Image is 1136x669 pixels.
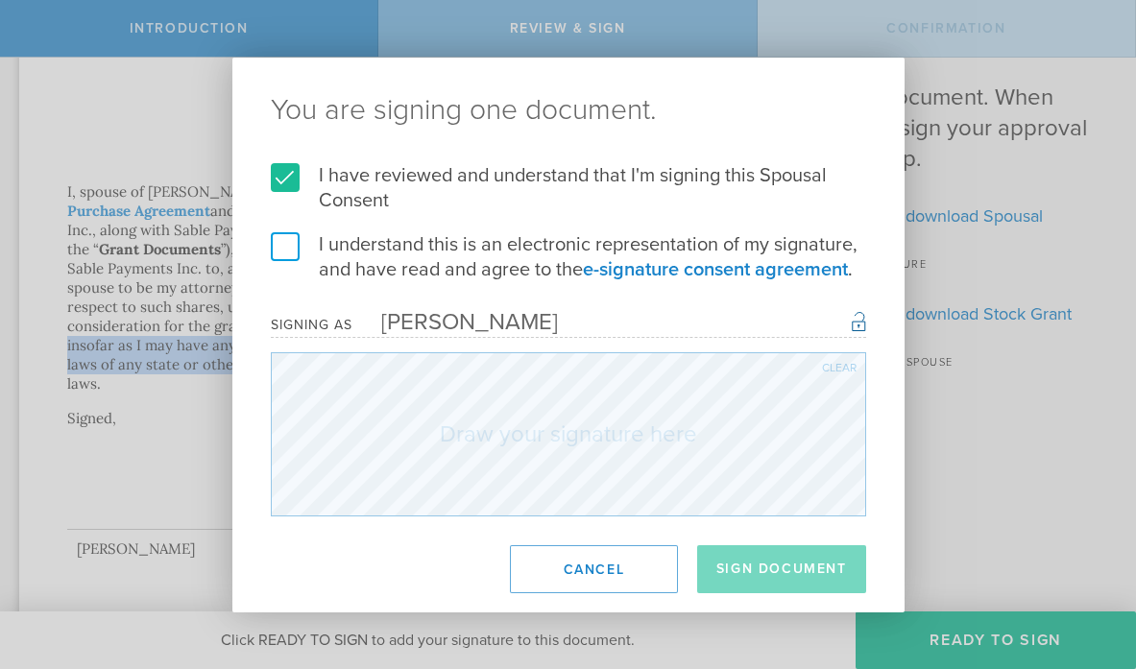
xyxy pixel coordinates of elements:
[271,163,866,213] label: I have reviewed and understand that I'm signing this Spousal Consent
[271,96,866,125] ng-pluralize: You are signing one document.
[583,258,848,281] a: e-signature consent agreement
[352,308,558,336] div: [PERSON_NAME]
[510,545,678,593] button: Cancel
[271,317,352,333] div: Signing as
[271,232,866,282] label: I understand this is an electronic representation of my signature, and have read and agree to the .
[697,545,866,593] button: Sign Document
